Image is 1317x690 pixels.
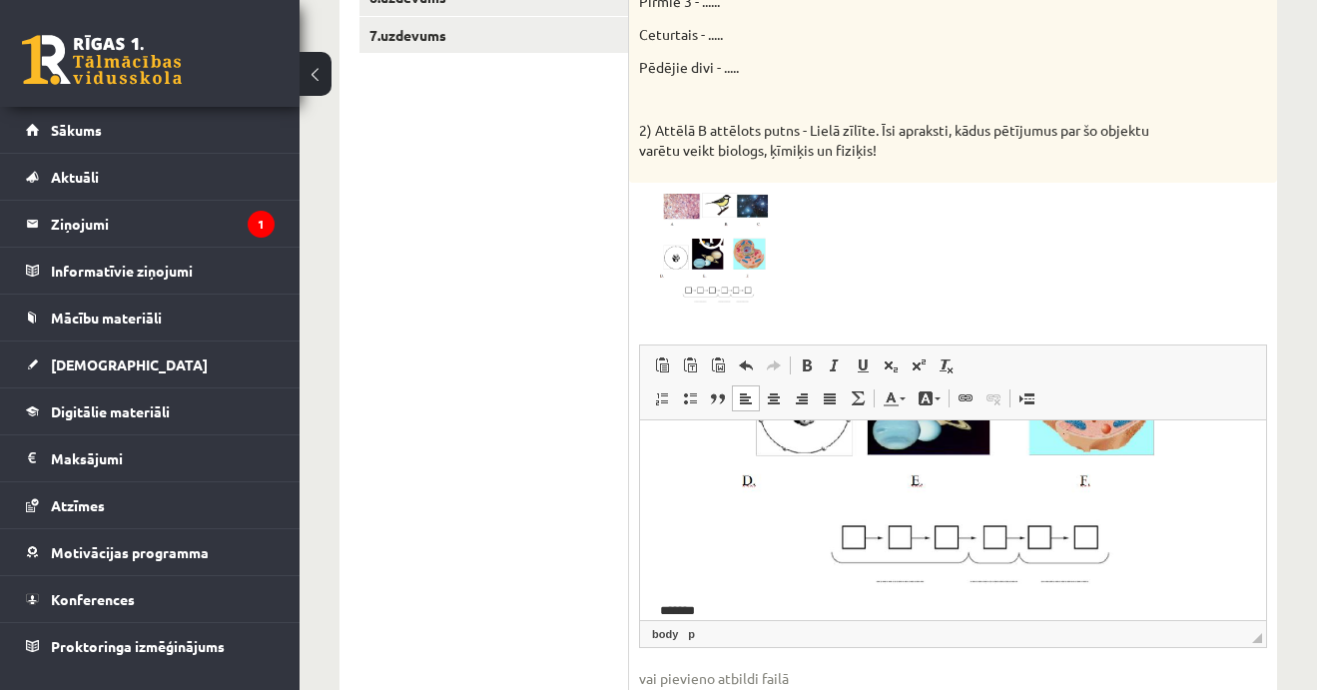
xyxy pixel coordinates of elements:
a: Paste as plain text (⌘+⇧+V) [676,352,704,378]
p: Ceturtais - ..... [639,24,1167,45]
a: Undo (⌘+Z) [732,352,760,378]
a: Informatīvie ziņojumi [26,248,275,294]
a: Center [760,385,788,411]
a: Digitālie materiāli [26,388,275,434]
a: Maksājumi [26,435,275,481]
a: 7.uzdevums [359,17,628,54]
a: Aktuāli [26,154,275,200]
a: Link (⌘+K) [952,385,980,411]
span: Aktuāli [51,168,99,186]
a: Underline (⌘+U) [849,352,877,378]
p: 2) Attēlā B attēlots putns - Lielā zīlīte. Īsi apraksti, kādus pētījumus par šo objektu varētu ve... [639,121,1167,160]
a: Insert/Remove Numbered List [648,385,676,411]
iframe: Editor, wiswyg-editor-user-answer-47024719531820 [640,420,1266,620]
span: Atzīmes [51,496,105,514]
span: Proktoringa izmēģinājums [51,637,225,655]
img: z4.jpg [639,193,789,306]
a: Justify [816,385,844,411]
a: Insert/Remove Bulleted List [676,385,704,411]
span: Motivācijas programma [51,543,209,561]
i: 1 [248,211,275,238]
legend: Maksājumi [51,435,275,481]
a: Motivācijas programma [26,529,275,575]
span: [DEMOGRAPHIC_DATA] [51,355,208,373]
a: Text Color [877,385,912,411]
a: Paste (⌘+V) [648,352,676,378]
a: Math [844,385,872,411]
a: Align Right [788,385,816,411]
a: Subscript [877,352,905,378]
a: Remove Format [933,352,961,378]
a: Konferences [26,576,275,622]
a: Redo (⌘+Y) [760,352,788,378]
a: Sākums [26,107,275,153]
a: Background Color [912,385,947,411]
a: Atzīmes [26,482,275,528]
span: vai pievieno atbildi failā [639,668,1267,689]
a: Insert Page Break for Printing [1012,385,1040,411]
a: Align Left [732,385,760,411]
a: Ziņojumi1 [26,201,275,247]
legend: Ziņojumi [51,201,275,247]
span: Resize [1252,633,1262,643]
legend: Informatīvie ziņojumi [51,248,275,294]
a: Mācību materiāli [26,295,275,341]
a: [DEMOGRAPHIC_DATA] [26,342,275,387]
span: Mācību materiāli [51,309,162,327]
span: Sākums [51,121,102,139]
a: Proktoringa izmēģinājums [26,623,275,669]
a: body element [648,625,682,643]
span: Digitālie materiāli [51,402,170,420]
p: Pēdējie divi - ..... [639,57,1167,78]
a: Superscript [905,352,933,378]
a: Paste from Word [704,352,732,378]
a: Rīgas 1. Tālmācības vidusskola [22,35,182,85]
a: p element [684,625,699,643]
a: Bold (⌘+B) [793,352,821,378]
a: Italic (⌘+I) [821,352,849,378]
a: Unlink [980,385,1007,411]
a: Block Quote [704,385,732,411]
span: Konferences [51,590,135,608]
